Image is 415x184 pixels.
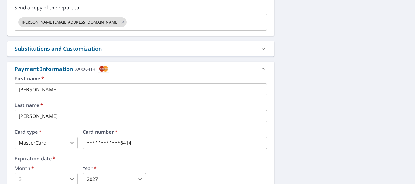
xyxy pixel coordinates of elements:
div: [PERSON_NAME][EMAIL_ADDRESS][DOMAIN_NAME] [18,17,127,27]
label: Card number [83,129,267,134]
div: MasterCard [15,137,78,149]
label: First name [15,76,267,81]
label: Last name [15,103,267,108]
label: Card type [15,129,78,134]
img: cardImage [98,65,109,73]
span: [PERSON_NAME][EMAIL_ADDRESS][DOMAIN_NAME] [18,19,122,25]
label: Year [83,166,146,171]
div: Payment InformationXXXX6414cardImage [7,62,274,76]
div: XXXX6414 [75,65,95,73]
div: Substitutions and Customization [7,41,274,56]
label: Send a copy of the report to: [15,4,267,11]
label: Month [15,166,78,171]
div: Payment Information [15,65,109,73]
label: Expiration date [15,156,267,161]
div: Substitutions and Customization [15,45,102,53]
